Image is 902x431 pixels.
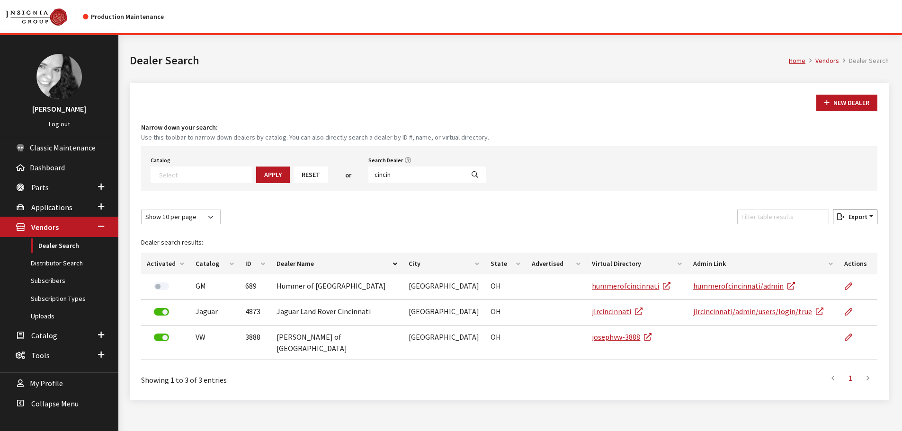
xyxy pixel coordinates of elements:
[842,369,859,387] a: 1
[839,56,889,66] li: Dealer Search
[151,167,252,183] span: Select
[839,253,877,274] th: Actions
[403,300,485,325] td: [GEOGRAPHIC_DATA]
[592,307,643,316] a: jlrcincinnati
[240,325,271,360] td: 3888
[6,9,67,26] img: Catalog Maintenance
[240,253,271,274] th: ID: activate to sort column ascending
[485,300,526,325] td: OH
[130,52,789,69] h1: Dealer Search
[154,334,169,341] label: Deactivate Dealer
[345,170,351,180] span: or
[190,325,240,360] td: VW
[141,368,441,386] div: Showing 1 to 3 of 3 entries
[151,156,170,165] label: Catalog
[141,132,877,142] small: Use this toolbar to narrow down dealers by catalog. You can also directly search a dealer by ID #...
[141,232,877,253] caption: Dealer search results:
[6,8,83,26] a: Insignia Group logo
[240,274,271,300] td: 689
[240,300,271,325] td: 4873
[36,54,82,99] img: Khrystal Dorton
[805,56,839,66] li: Vendors
[485,274,526,300] td: OH
[271,274,403,300] td: Hummer of [GEOGRAPHIC_DATA]
[154,282,169,290] label: Activate Dealer
[368,167,464,183] input: Search
[403,253,485,274] th: City: activate to sort column ascending
[31,331,57,340] span: Catalog
[464,167,486,183] button: Search
[30,163,65,172] span: Dashboard
[31,183,49,192] span: Parts
[592,332,652,342] a: josephvw-3888
[190,253,240,274] th: Catalog: activate to sort column ascending
[693,307,823,316] a: jlrcincinnati/admin/users/login/true
[844,274,860,298] a: Edit Dealer
[190,274,240,300] td: GM
[31,223,59,232] span: Vendors
[83,12,164,22] div: Production Maintenance
[159,170,252,179] textarea: Search
[845,212,867,221] span: Export
[526,253,586,274] th: Advertised: activate to sort column ascending
[368,156,403,165] label: Search Dealer
[485,325,526,360] td: OH
[141,123,877,132] h4: Narrow down your search:
[30,379,63,388] span: My Profile
[586,253,687,274] th: Virtual Directory: activate to sort column ascending
[693,281,795,290] a: hummerofcincinnati/admin
[30,143,96,152] span: Classic Maintenance
[31,202,72,212] span: Applications
[789,56,805,65] a: Home
[403,274,485,300] td: [GEOGRAPHIC_DATA]
[31,399,79,408] span: Collapse Menu
[844,325,860,349] a: Edit Dealer
[485,253,526,274] th: State: activate to sort column ascending
[9,103,109,114] h3: [PERSON_NAME]
[49,120,70,128] a: Log out
[403,325,485,360] td: [GEOGRAPHIC_DATA]
[141,253,190,274] th: Activated: activate to sort column ascending
[294,167,328,183] button: Reset
[271,300,403,325] td: Jaguar Land Rover Cincinnati
[688,253,839,274] th: Admin Link: activate to sort column ascending
[816,95,877,111] button: New Dealer
[833,210,877,224] button: Export
[737,210,829,224] input: Filter table results
[271,253,403,274] th: Dealer Name: activate to sort column descending
[844,300,860,324] a: Edit Dealer
[31,351,50,360] span: Tools
[271,325,403,360] td: [PERSON_NAME] of [GEOGRAPHIC_DATA]
[190,300,240,325] td: Jaguar
[154,308,169,316] label: Deactivate Dealer
[592,281,670,290] a: hummerofcincinnati
[256,167,290,183] button: Apply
